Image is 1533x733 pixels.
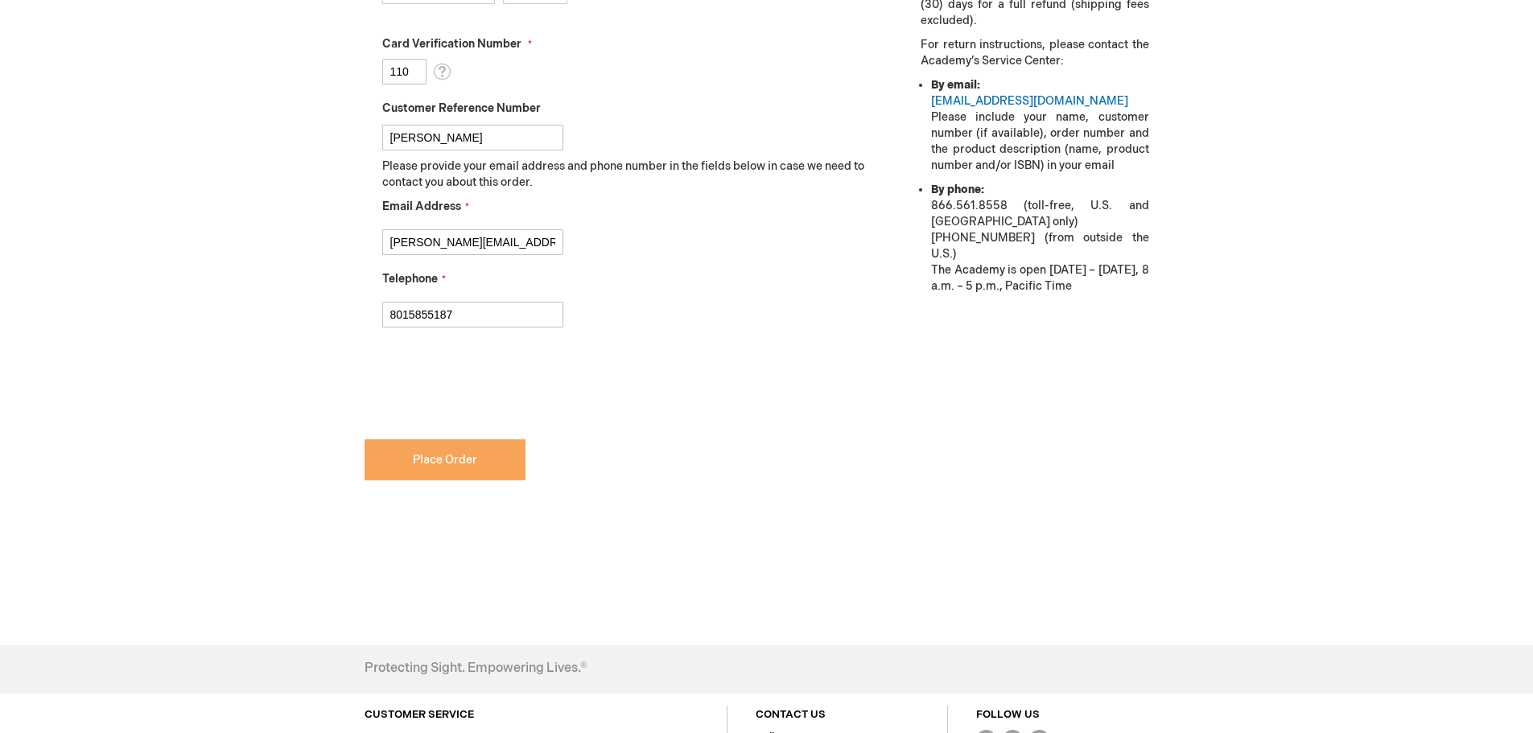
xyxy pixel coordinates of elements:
[931,94,1128,108] a: [EMAIL_ADDRESS][DOMAIN_NAME]
[382,59,427,84] input: Card Verification Number
[931,182,1148,294] li: 866.561.8558 (toll-free, U.S. and [GEOGRAPHIC_DATA] only) [PHONE_NUMBER] (from outside the U.S.) ...
[365,353,609,416] iframe: reCAPTCHA
[931,183,984,196] strong: By phone:
[413,453,477,467] span: Place Order
[382,159,877,191] p: Please provide your email address and phone number in the fields below in case we need to contact...
[382,200,461,213] span: Email Address
[931,78,980,92] strong: By email:
[976,708,1040,721] a: FOLLOW US
[365,708,474,721] a: CUSTOMER SERVICE
[382,101,541,115] span: Customer Reference Number
[921,37,1148,69] p: For return instructions, please contact the Academy’s Service Center:
[382,272,438,286] span: Telephone
[365,661,587,676] h4: Protecting Sight. Empowering Lives.®
[365,439,525,480] button: Place Order
[931,77,1148,174] li: Please include your name, customer number (if available), order number and the product descriptio...
[756,708,826,721] a: CONTACT US
[382,37,521,51] span: Card Verification Number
